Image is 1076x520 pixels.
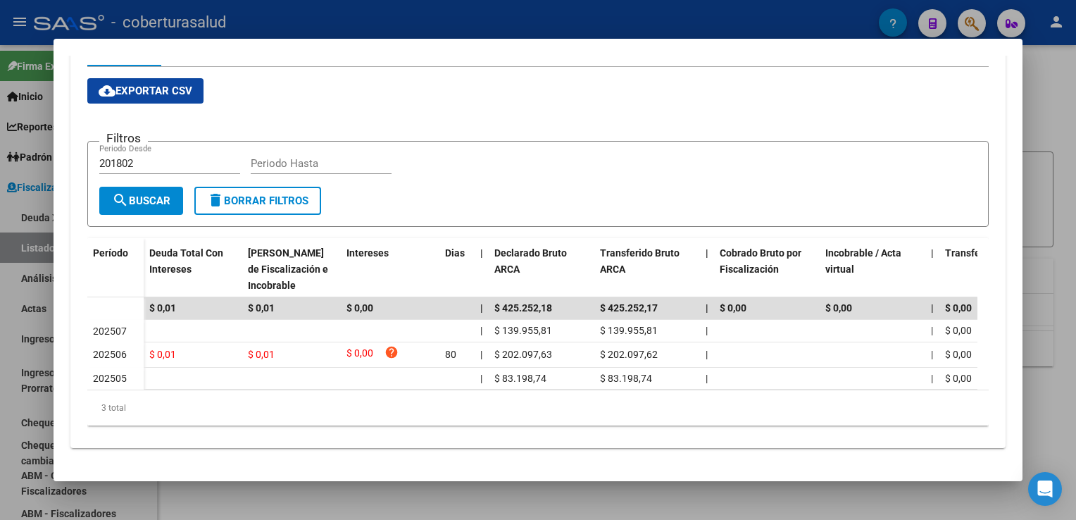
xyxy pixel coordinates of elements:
span: $ 83.198,74 [600,373,652,384]
span: $ 0,00 [945,349,972,360]
datatable-header-cell: Transferido De Más [939,238,1045,300]
span: | [480,302,483,314]
span: Transferido De Más [945,247,1033,259]
datatable-header-cell: Intereses [341,238,439,300]
span: $ 0,00 [346,302,373,314]
datatable-header-cell: | [475,238,489,300]
span: Intereses [346,247,389,259]
span: $ 0,00 [945,302,972,314]
span: 202507 [93,326,127,337]
span: Período [93,247,128,259]
div: Open Intercom Messenger [1028,472,1062,506]
span: Transferido Bruto ARCA [600,247,680,275]
span: Buscar [112,194,170,207]
button: Borrar Filtros [194,187,321,215]
datatable-header-cell: Deuda Bruta Neto de Fiscalización e Incobrable [242,238,341,300]
span: | [931,373,933,384]
span: Borrar Filtros [207,194,308,207]
span: $ 0,01 [149,349,176,360]
span: [PERSON_NAME] de Fiscalización e Incobrable [248,247,328,291]
datatable-header-cell: Período [87,238,144,297]
mat-icon: delete [207,192,224,209]
span: 80 [445,349,456,360]
mat-icon: search [112,192,129,209]
div: Aportes y Contribuciones de la Empresa: 27113499600 [70,21,1005,448]
span: | [706,247,708,259]
span: Dias [445,247,465,259]
mat-icon: cloud_download [99,82,115,99]
button: Exportar CSV [87,78,204,104]
span: $ 0,01 [248,302,275,314]
span: $ 202.097,63 [494,349,552,360]
span: $ 0,00 [945,325,972,336]
span: $ 425.252,18 [494,302,552,314]
span: $ 202.097,62 [600,349,658,360]
span: | [480,373,482,384]
span: Declarado Bruto ARCA [494,247,567,275]
span: $ 139.955,81 [600,325,658,336]
span: | [480,325,482,336]
datatable-header-cell: | [700,238,714,300]
span: 202505 [93,373,127,384]
span: | [931,349,933,360]
span: | [480,349,482,360]
span: $ 0,01 [149,302,176,314]
datatable-header-cell: | [925,238,939,300]
h3: Filtros [99,130,148,146]
span: $ 0,00 [825,302,852,314]
span: | [931,302,934,314]
span: $ 83.198,74 [494,373,546,384]
span: $ 425.252,17 [600,302,658,314]
span: $ 139.955,81 [494,325,552,336]
span: $ 0,00 [945,373,972,384]
button: Buscar [99,187,183,215]
span: | [931,325,933,336]
span: | [480,247,483,259]
span: | [706,302,708,314]
span: | [706,373,708,384]
datatable-header-cell: Deuda Total Con Intereses [144,238,242,300]
span: Cobrado Bruto por Fiscalización [720,247,801,275]
span: $ 0,00 [346,345,373,364]
div: 3 total [87,390,988,426]
datatable-header-cell: Declarado Bruto ARCA [489,238,594,300]
datatable-header-cell: Transferido Bruto ARCA [594,238,700,300]
span: Incobrable / Acta virtual [825,247,901,275]
span: | [706,325,708,336]
span: Deuda Total Con Intereses [149,247,223,275]
span: Exportar CSV [99,85,192,97]
span: | [706,349,708,360]
span: $ 0,01 [248,349,275,360]
datatable-header-cell: Cobrado Bruto por Fiscalización [714,238,820,300]
datatable-header-cell: Incobrable / Acta virtual [820,238,925,300]
span: | [931,247,934,259]
i: help [384,345,399,359]
span: 202506 [93,349,127,360]
span: $ 0,00 [720,302,746,314]
datatable-header-cell: Dias [439,238,475,300]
